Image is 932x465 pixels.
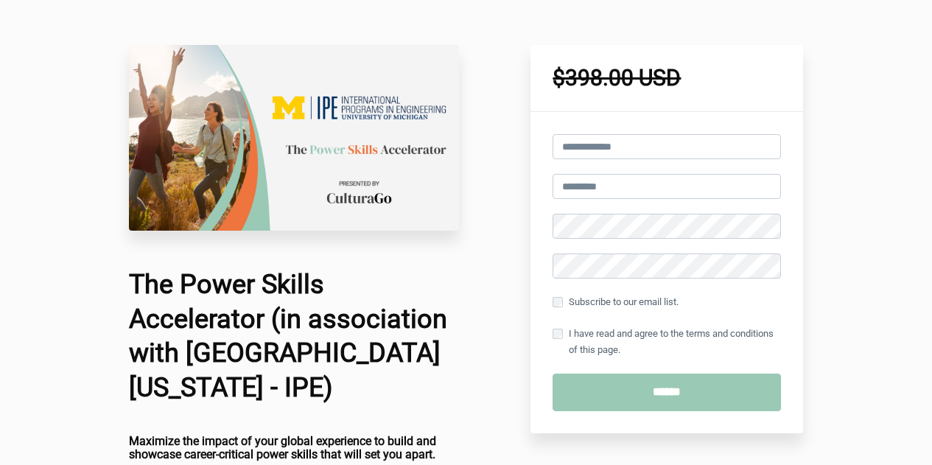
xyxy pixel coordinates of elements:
img: d416d46-d031-e-e5eb-e525b5ae3c0c_UMich_IPE_PSA_.png [129,45,459,231]
h4: Maximize the impact of your global experience to build and showcase career-critical power skills ... [129,435,459,461]
input: I have read and agree to the terms and conditions of this page. [553,329,563,339]
h1: $398.00 USD [553,67,781,89]
label: Subscribe to our email list. [553,294,679,310]
label: I have read and agree to the terms and conditions of this page. [553,326,781,358]
input: Subscribe to our email list. [553,297,563,307]
h1: The Power Skills Accelerator (in association with [GEOGRAPHIC_DATA][US_STATE] - IPE) [129,268,459,405]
